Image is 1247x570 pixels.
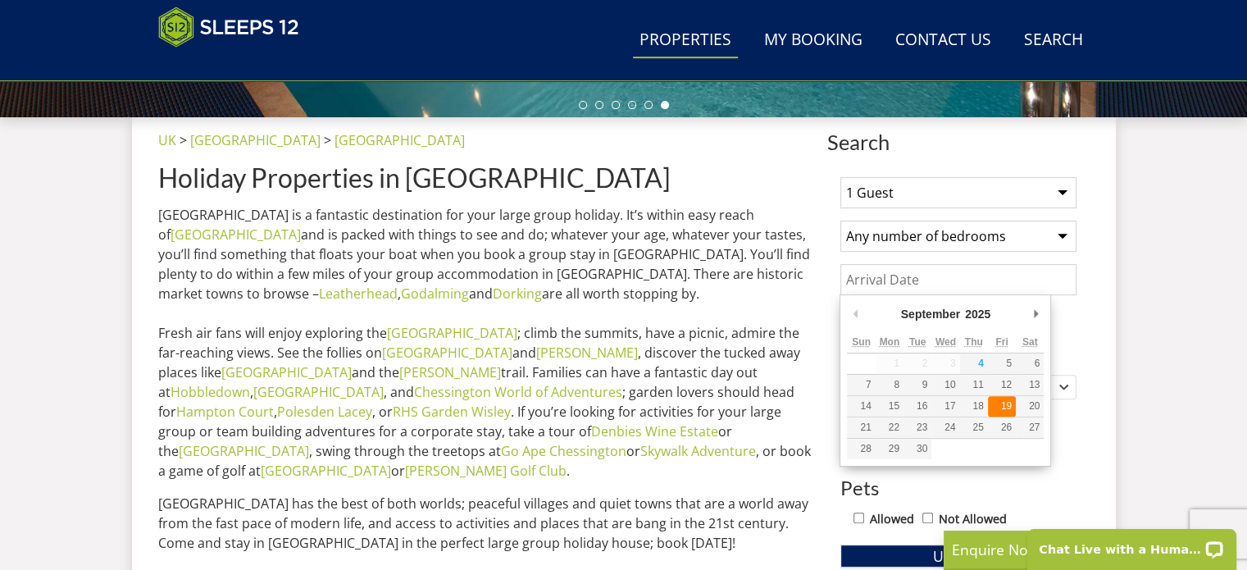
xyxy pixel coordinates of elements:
[536,344,638,362] a: [PERSON_NAME]
[847,375,875,395] button: 7
[995,336,1008,348] abbr: Friday
[847,302,863,326] button: Previous Month
[903,417,931,438] button: 23
[319,285,398,303] a: Leatherhead
[158,163,821,192] h1: Holiday Properties in [GEOGRAPHIC_DATA]
[988,353,1016,374] button: 5
[879,336,899,348] abbr: Monday
[939,510,1007,528] label: Not Allowed
[261,462,391,480] a: [GEOGRAPHIC_DATA]
[158,494,821,553] p: [GEOGRAPHIC_DATA] has the best of both worlds; peaceful villages and quiet towns that are a world...
[324,131,331,149] span: >
[1022,336,1038,348] abbr: Saturday
[171,383,250,401] a: Hobbledown
[171,226,301,244] a: [GEOGRAPHIC_DATA]
[931,396,959,417] button: 17
[221,363,352,381] a: [GEOGRAPHIC_DATA]
[988,417,1016,438] button: 26
[909,336,926,348] abbr: Tuesday
[852,336,871,348] abbr: Sunday
[1016,396,1044,417] button: 20
[988,375,1016,395] button: 12
[633,22,738,59] a: Properties
[876,417,903,438] button: 22
[401,285,469,303] a: Godalming
[1016,353,1044,374] button: 6
[1016,375,1044,395] button: 13
[1017,518,1247,570] iframe: LiveChat chat widget
[382,344,512,362] a: [GEOGRAPHIC_DATA]
[840,264,1076,295] input: Arrival Date
[150,57,322,71] iframe: Customer reviews powered by Trustpilot
[931,417,959,438] button: 24
[158,205,821,481] p: [GEOGRAPHIC_DATA] is a fantastic destination for your large group holiday. It’s within easy reach...
[960,396,988,417] button: 18
[935,336,956,348] abbr: Wednesday
[931,375,959,395] button: 10
[876,439,903,459] button: 29
[1017,22,1090,59] a: Search
[870,510,914,528] label: Allowed
[158,7,299,48] img: Sleeps 12
[335,131,465,149] a: [GEOGRAPHIC_DATA]
[889,22,998,59] a: Contact Us
[501,442,626,460] a: Go Ape Chessington
[827,130,1090,153] span: Search
[903,396,931,417] button: 16
[840,545,1076,568] button: Update
[640,442,756,460] a: Skywalk Adventure
[277,403,372,421] a: Polesden Lacey
[960,375,988,395] button: 11
[1027,302,1044,326] button: Next Month
[933,546,983,566] span: Update
[591,422,718,440] a: Denbies Wine Estate
[840,477,1076,499] h3: Pets
[876,375,903,395] button: 8
[847,417,875,438] button: 21
[180,131,187,149] span: >
[493,285,542,303] a: Dorking
[1016,417,1044,438] button: 27
[963,302,993,326] div: 2025
[414,383,622,401] a: Chessington World of Adventures
[899,302,963,326] div: September
[903,439,931,459] button: 30
[399,363,501,381] a: [PERSON_NAME]
[393,403,511,421] a: RHS Garden Wisley
[960,417,988,438] button: 25
[253,383,384,401] a: [GEOGRAPHIC_DATA]
[158,131,176,149] a: UK
[952,539,1198,560] p: Enquire Now
[988,396,1016,417] button: 19
[758,22,869,59] a: My Booking
[179,442,309,460] a: [GEOGRAPHIC_DATA]
[903,375,931,395] button: 9
[847,396,875,417] button: 14
[176,403,274,421] a: Hampton Court
[387,324,517,342] a: [GEOGRAPHIC_DATA]
[190,131,321,149] a: [GEOGRAPHIC_DATA]
[965,336,983,348] abbr: Thursday
[876,396,903,417] button: 15
[405,462,567,480] a: [PERSON_NAME] Golf Club
[847,439,875,459] button: 28
[960,353,988,374] button: 4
